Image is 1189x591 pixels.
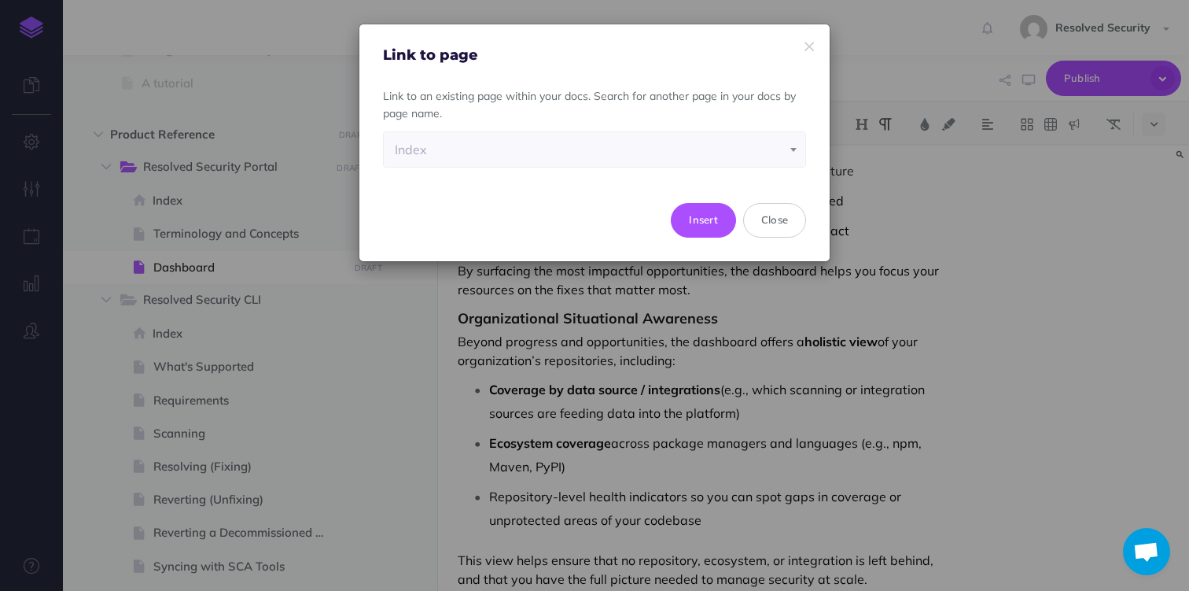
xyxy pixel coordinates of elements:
[743,203,806,238] button: Close
[1123,528,1170,575] a: Open chat
[671,203,736,238] button: Insert
[383,131,806,168] span: Product reference > Integrations > Index
[395,132,794,167] div: Index
[383,87,806,123] p: Link to an existing page within your docs. Search for another page in your docs by page name.
[383,48,806,64] h4: Link to page
[384,132,805,167] span: Product reference > Integrations > Index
